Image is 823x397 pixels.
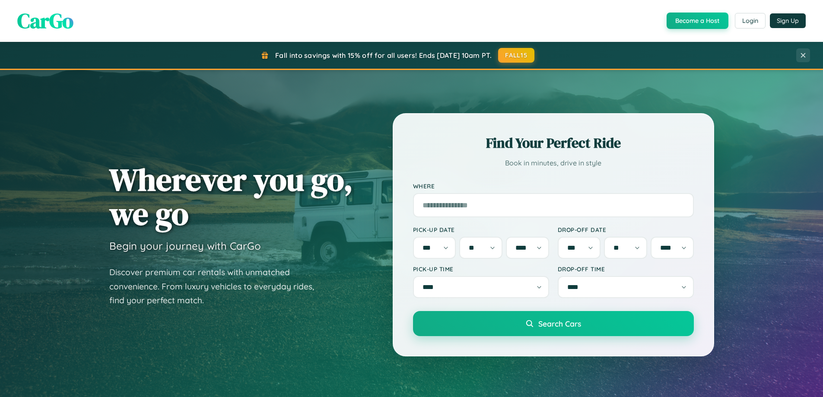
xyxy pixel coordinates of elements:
span: CarGo [17,6,73,35]
label: Where [413,182,694,190]
p: Discover premium car rentals with unmatched convenience. From luxury vehicles to everyday rides, ... [109,265,325,308]
button: Become a Host [667,13,728,29]
p: Book in minutes, drive in style [413,157,694,169]
span: Search Cars [538,319,581,328]
span: Fall into savings with 15% off for all users! Ends [DATE] 10am PT. [275,51,492,60]
button: Login [735,13,766,29]
button: FALL15 [498,48,534,63]
h1: Wherever you go, we go [109,162,353,231]
h3: Begin your journey with CarGo [109,239,261,252]
label: Drop-off Date [558,226,694,233]
button: Sign Up [770,13,806,28]
button: Search Cars [413,311,694,336]
label: Pick-up Time [413,265,549,273]
h2: Find Your Perfect Ride [413,133,694,152]
label: Drop-off Time [558,265,694,273]
label: Pick-up Date [413,226,549,233]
